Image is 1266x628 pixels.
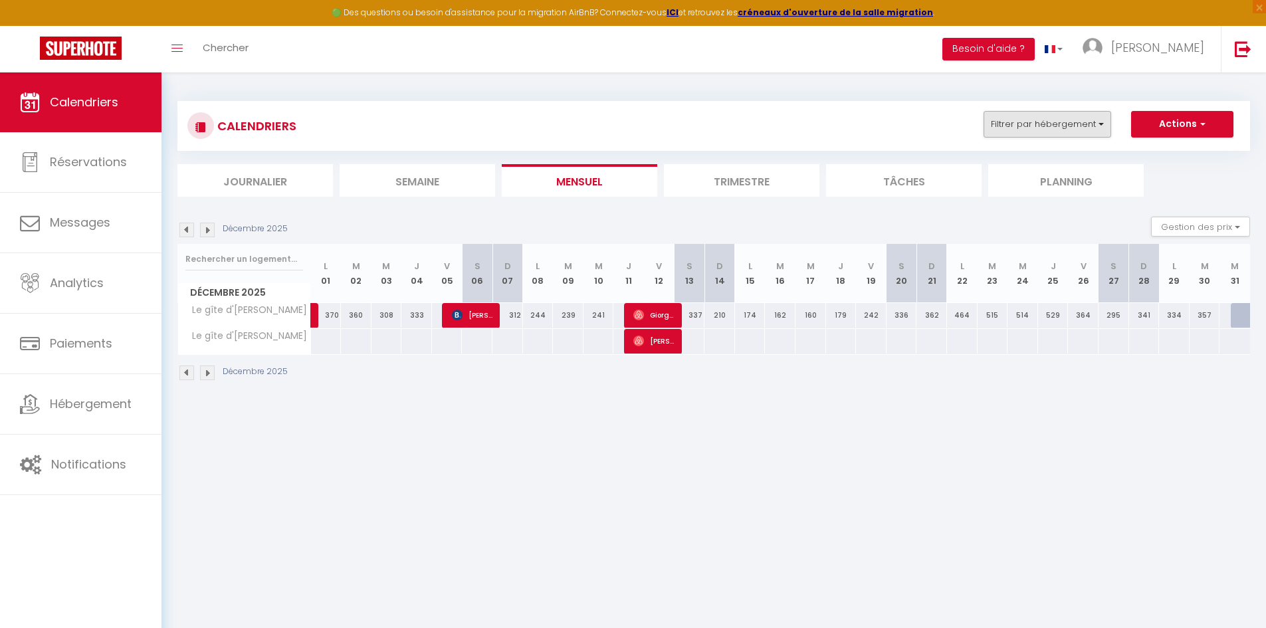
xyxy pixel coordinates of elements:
th: 05 [432,244,463,303]
span: Le gîte d'[PERSON_NAME] [180,329,310,344]
div: 295 [1099,303,1129,328]
div: 334 [1159,303,1190,328]
th: 20 [887,244,917,303]
abbr: S [686,260,692,272]
button: Gestion des prix [1151,217,1250,237]
abbr: V [1081,260,1087,272]
div: 242 [856,303,887,328]
th: 10 [583,244,614,303]
div: 308 [371,303,402,328]
abbr: D [928,260,935,272]
abbr: S [898,260,904,272]
div: 179 [826,303,857,328]
div: 162 [765,303,795,328]
div: 341 [1129,303,1160,328]
button: Filtrer par hébergement [984,111,1111,138]
div: 529 [1038,303,1069,328]
abbr: J [414,260,419,272]
div: 210 [704,303,735,328]
abbr: M [988,260,996,272]
li: Mensuel [502,164,657,197]
th: 17 [795,244,826,303]
img: logout [1235,41,1251,57]
abbr: M [1019,260,1027,272]
input: Rechercher un logement... [185,247,303,271]
a: Chercher [193,26,259,72]
span: Paiements [50,335,112,352]
abbr: L [1172,260,1176,272]
th: 12 [644,244,675,303]
th: 11 [613,244,644,303]
button: Actions [1131,111,1233,138]
abbr: M [564,260,572,272]
div: 239 [553,303,583,328]
th: 23 [978,244,1008,303]
h3: CALENDRIERS [214,111,296,141]
abbr: M [1231,260,1239,272]
th: 21 [916,244,947,303]
span: Giorgos [633,302,674,328]
span: Réservations [50,154,127,170]
th: 15 [735,244,766,303]
div: 174 [735,303,766,328]
p: Décembre 2025 [223,223,288,235]
span: Décembre 2025 [178,283,310,302]
th: 19 [856,244,887,303]
a: ICI [667,7,679,18]
th: 08 [523,244,554,303]
th: 27 [1099,244,1129,303]
th: 30 [1190,244,1220,303]
span: [PERSON_NAME] [1111,39,1204,56]
abbr: L [960,260,964,272]
li: Tâches [826,164,982,197]
abbr: M [595,260,603,272]
p: Décembre 2025 [223,366,288,378]
th: 13 [675,244,705,303]
div: 337 [675,303,705,328]
span: Notifications [51,456,126,472]
strong: créneaux d'ouverture de la salle migration [738,7,933,18]
span: Calendriers [50,94,118,110]
div: 464 [947,303,978,328]
abbr: L [324,260,328,272]
abbr: L [536,260,540,272]
abbr: V [656,260,662,272]
abbr: J [838,260,843,272]
abbr: M [776,260,784,272]
li: Planning [988,164,1144,197]
abbr: M [352,260,360,272]
th: 01 [311,244,342,303]
div: 360 [341,303,371,328]
th: 22 [947,244,978,303]
div: 364 [1068,303,1099,328]
th: 07 [492,244,523,303]
span: [PERSON_NAME] [452,302,492,328]
div: 514 [1007,303,1038,328]
span: [PERSON_NAME] [633,328,674,354]
th: 06 [462,244,492,303]
abbr: S [475,260,480,272]
a: ... [PERSON_NAME] [1073,26,1221,72]
th: 26 [1068,244,1099,303]
li: Semaine [340,164,495,197]
th: 24 [1007,244,1038,303]
abbr: M [807,260,815,272]
div: 370 [311,303,342,328]
abbr: D [1140,260,1147,272]
th: 31 [1219,244,1250,303]
div: 160 [795,303,826,328]
img: ... [1083,38,1103,58]
img: Super Booking [40,37,122,60]
th: 18 [826,244,857,303]
th: 03 [371,244,402,303]
th: 14 [704,244,735,303]
span: Hébergement [50,395,132,412]
abbr: J [626,260,631,272]
button: Besoin d'aide ? [942,38,1035,60]
div: 244 [523,303,554,328]
div: 336 [887,303,917,328]
abbr: L [748,260,752,272]
span: Analytics [50,274,104,291]
div: 312 [492,303,523,328]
